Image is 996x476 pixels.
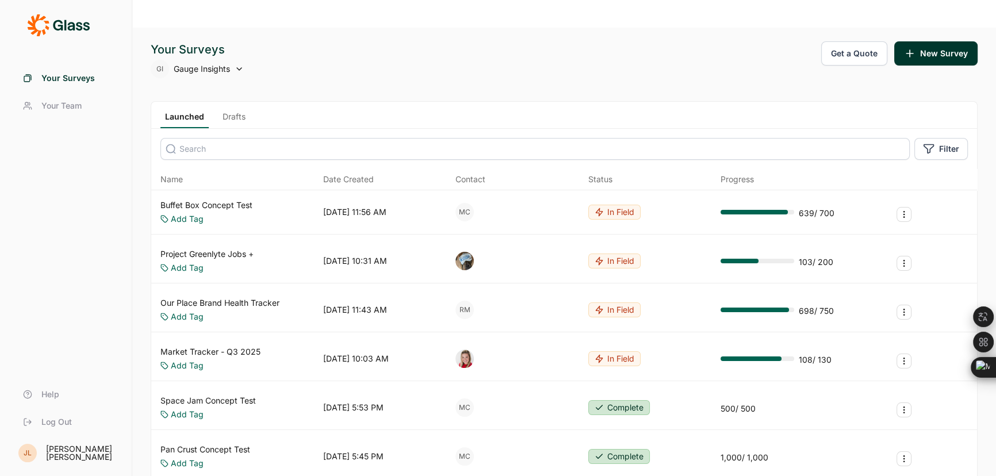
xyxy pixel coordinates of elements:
div: RM [455,301,474,319]
button: In Field [588,254,641,268]
div: [DATE] 11:56 AM [323,206,386,218]
div: [DATE] 10:31 AM [323,255,387,267]
button: In Field [588,205,641,220]
div: 639 / 700 [799,208,834,219]
div: JL [18,444,37,462]
a: Our Place Brand Health Tracker [160,297,279,309]
button: In Field [588,302,641,317]
button: Filter [914,138,968,160]
a: Pan Crust Concept Test [160,444,250,455]
div: [DATE] 10:03 AM [323,353,389,364]
a: Space Jam Concept Test [160,395,256,406]
div: Progress [721,174,754,185]
button: Complete [588,449,650,464]
a: Drafts [218,111,250,128]
a: Project Greenlyte Jobs + [160,248,254,260]
a: Buffet Box Concept Test [160,199,252,211]
button: New Survey [894,41,978,66]
button: Survey Actions [897,451,911,466]
span: Filter [939,143,959,155]
div: 108 / 130 [799,354,832,366]
span: Name [160,174,183,185]
button: Survey Actions [897,256,911,271]
a: Market Tracker - Q3 2025 [160,346,261,358]
button: Get a Quote [821,41,887,66]
div: Contact [455,174,485,185]
span: Your Surveys [41,72,95,84]
div: Your Surveys [151,41,244,57]
div: 103 / 200 [799,256,833,268]
span: Gauge Insights [174,63,230,75]
input: Search [160,138,910,160]
img: ocn8z7iqvmiiaveqkfqd.png [455,252,474,270]
span: Date Created [323,174,374,185]
button: Survey Actions [897,207,911,222]
a: Add Tag [171,409,204,420]
div: GI [151,60,169,78]
button: Complete [588,400,650,415]
a: Add Tag [171,360,204,371]
a: Add Tag [171,262,204,274]
button: Survey Actions [897,402,911,417]
div: 698 / 750 [799,305,834,317]
button: Survey Actions [897,305,911,320]
span: Help [41,389,59,400]
div: [PERSON_NAME] [PERSON_NAME] [46,445,118,461]
div: 1,000 / 1,000 [721,452,768,463]
a: Add Tag [171,311,204,323]
div: MC [455,203,474,221]
a: Launched [160,111,209,128]
div: Status [588,174,612,185]
button: Survey Actions [897,354,911,368]
div: [DATE] 11:43 AM [323,304,387,316]
button: In Field [588,351,641,366]
img: xuxf4ugoqyvqjdx4ebsr.png [455,350,474,368]
div: [DATE] 5:53 PM [323,402,384,413]
a: Add Tag [171,458,204,469]
div: MC [455,398,474,417]
div: 500 / 500 [721,403,756,414]
span: Log Out [41,416,72,428]
span: Your Team [41,100,82,112]
a: Add Tag [171,213,204,225]
div: [DATE] 5:45 PM [323,451,384,462]
div: MC [455,447,474,466]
